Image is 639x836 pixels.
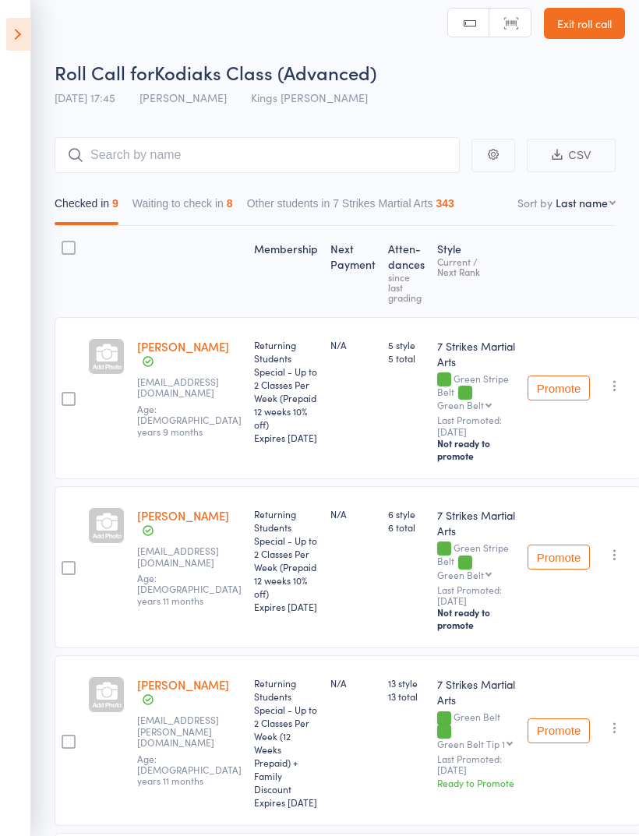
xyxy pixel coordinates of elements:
span: Roll Call for [55,59,154,85]
div: N/A [330,507,376,520]
div: N/A [330,676,376,690]
div: Returning Students Special - Up to 2 Classes Per Week (12 Weeks Prepaid) + Family Discount [254,676,318,809]
small: Ercharupta@gmail.com [137,545,238,568]
span: [PERSON_NAME] [139,90,227,105]
div: Atten­dances [382,233,431,310]
a: [PERSON_NAME] [137,338,229,355]
a: Exit roll call [544,8,625,39]
div: Last name [556,195,608,210]
a: [PERSON_NAME] [137,676,229,693]
div: Green Belt [437,400,484,410]
div: Next Payment [324,233,382,310]
div: Not ready to promote [437,606,515,631]
button: Other students in 7 Strikes Martial Arts343 [247,189,454,225]
button: Promote [528,545,590,570]
div: Green Belt Tip 1 [437,739,505,749]
small: jacqui.eckardt@icloud.com [137,714,238,748]
input: Search by name [55,137,460,173]
button: Waiting to check in8 [132,189,233,225]
button: Promote [528,376,590,400]
span: 13 style [388,676,425,690]
span: Age: [DEMOGRAPHIC_DATA] years 11 months [137,752,242,788]
div: Expires [DATE] [254,431,318,444]
span: 6 total [388,520,425,534]
span: 5 style [388,338,425,351]
div: Green Stripe Belt [437,373,515,410]
span: Kings [PERSON_NAME] [251,90,368,105]
div: since last grading [388,272,425,302]
span: Age: [DEMOGRAPHIC_DATA] years 11 months [137,571,242,607]
div: Returning Students Special - Up to 2 Classes Per Week (Prepaid 12 weeks 10% off) [254,507,318,613]
div: Expires [DATE] [254,600,318,613]
div: 7 Strikes Martial Arts [437,676,515,707]
div: 8 [227,197,233,210]
div: 7 Strikes Martial Arts [437,507,515,538]
div: Green Belt [437,711,515,748]
div: Expires [DATE] [254,795,318,809]
div: Current / Next Rank [437,256,515,277]
small: Last Promoted: [DATE] [437,584,515,607]
small: Ercharupta@gmail.com [137,376,238,399]
span: 5 total [388,351,425,365]
div: 7 Strikes Martial Arts [437,338,515,369]
button: Promote [528,718,590,743]
span: 13 total [388,690,425,703]
div: Not ready to promote [437,437,515,462]
span: Kodiaks Class (Advanced) [154,59,376,85]
button: CSV [527,139,616,172]
div: Returning Students Special - Up to 2 Classes Per Week (Prepaid 12 weeks 10% off) [254,338,318,444]
span: Age: [DEMOGRAPHIC_DATA] years 9 months [137,402,242,438]
div: Style [431,233,521,310]
button: Checked in9 [55,189,118,225]
label: Sort by [517,195,553,210]
div: Ready to Promote [437,776,515,789]
span: [DATE] 17:45 [55,90,115,105]
div: Green Stripe Belt [437,542,515,579]
div: N/A [330,338,376,351]
a: [PERSON_NAME] [137,507,229,524]
div: Membership [248,233,324,310]
div: 9 [112,197,118,210]
span: 6 style [388,507,425,520]
small: Last Promoted: [DATE] [437,414,515,437]
div: 343 [436,197,454,210]
small: Last Promoted: [DATE] [437,753,515,776]
div: Green Belt [437,570,484,580]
